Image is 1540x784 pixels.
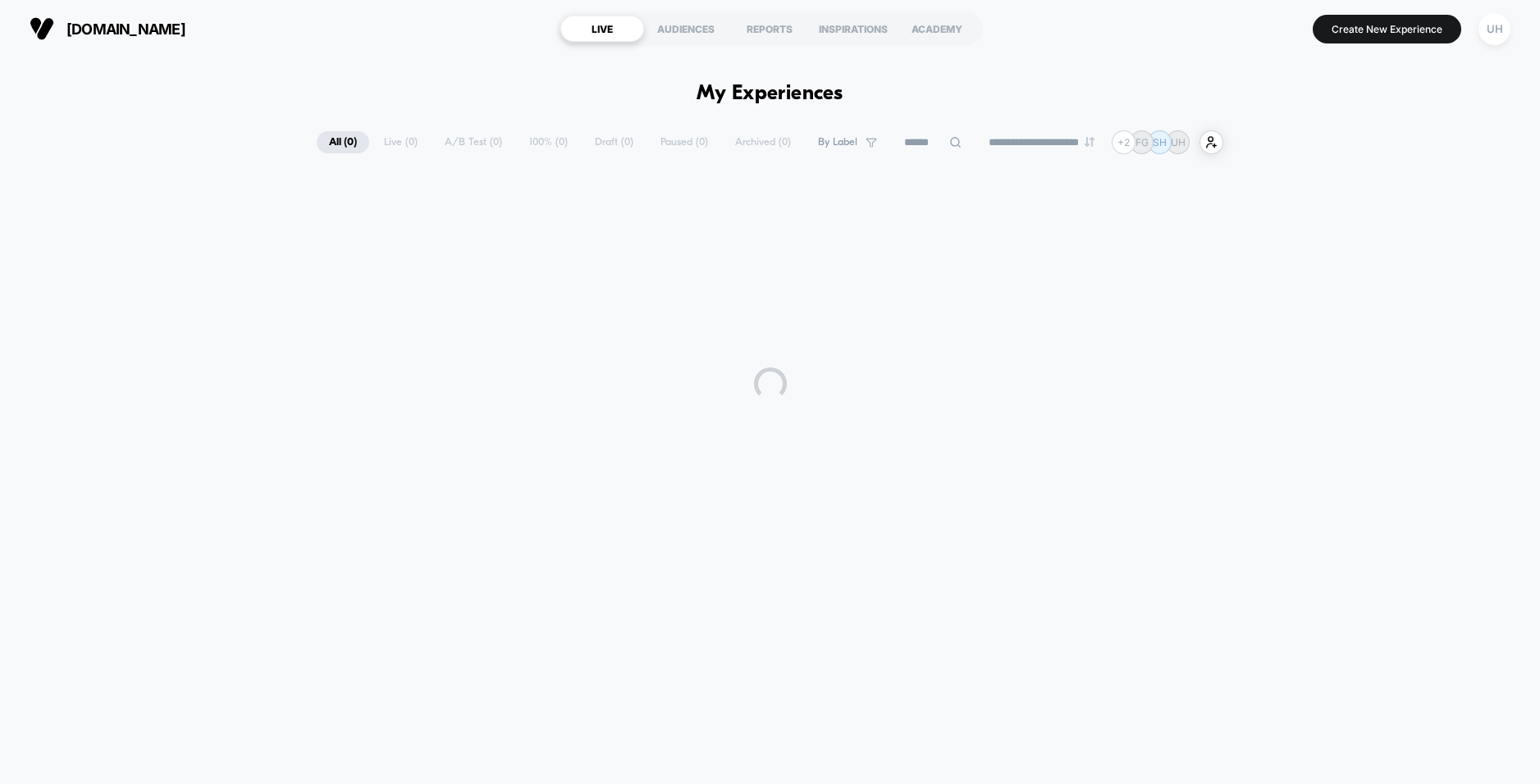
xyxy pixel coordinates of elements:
p: SH [1153,136,1167,148]
div: UH [1478,13,1510,45]
div: + 2 [1112,130,1136,154]
div: ACADEMY [895,16,979,42]
button: Create New Experience [1313,15,1461,43]
p: UH [1171,136,1186,148]
button: [DOMAIN_NAME] [25,16,190,42]
p: FG [1136,136,1149,148]
div: AUDIENCES [644,16,728,42]
img: Visually logo [30,16,54,41]
div: LIVE [560,16,644,42]
span: [DOMAIN_NAME] [66,21,185,38]
h1: My Experiences [697,82,843,106]
button: UH [1474,12,1515,46]
div: REPORTS [728,16,811,42]
span: By Label [818,136,857,148]
img: end [1085,137,1094,147]
span: All ( 0 ) [317,131,369,153]
div: INSPIRATIONS [811,16,895,42]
